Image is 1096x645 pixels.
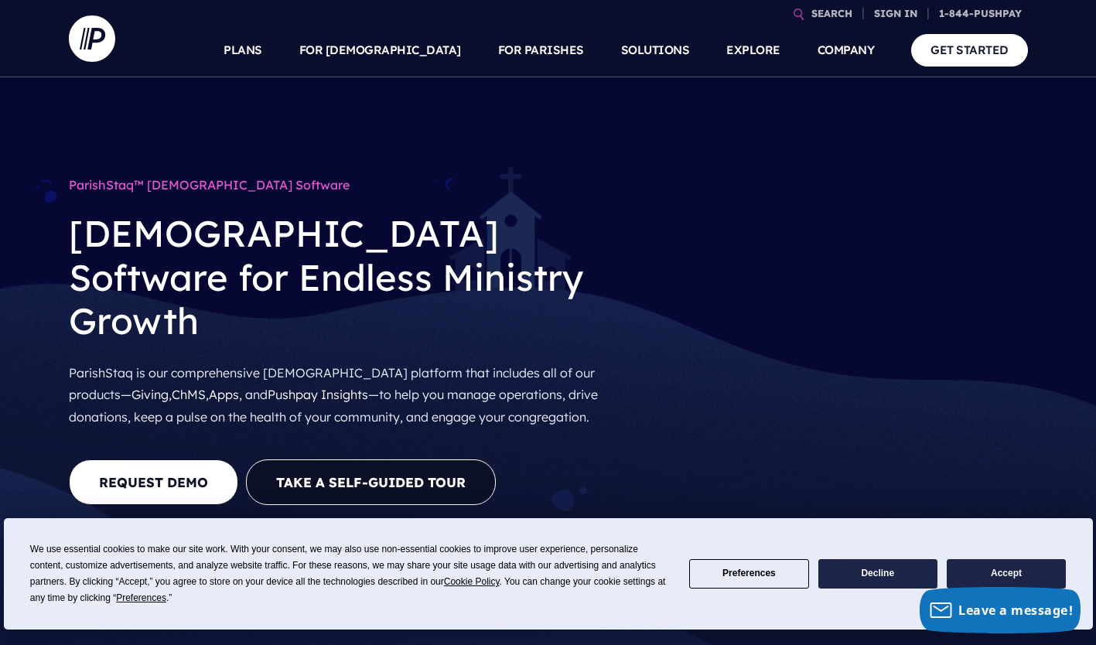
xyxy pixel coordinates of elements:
a: PLANS [224,23,262,77]
button: Decline [818,559,937,589]
span: Cookie Policy [444,576,500,587]
button: Preferences [689,559,808,589]
div: Cookie Consent Prompt [4,518,1093,630]
a: EXPLORE [726,23,780,77]
a: Giving [131,387,169,402]
a: Pushpay Insights [268,387,368,402]
h2: [DEMOGRAPHIC_DATA] Software for Endless Ministry Growth [69,200,618,355]
a: COMPANY [818,23,875,77]
span: Leave a message! [958,602,1073,619]
a: GET STARTED [911,34,1028,66]
button: Accept [947,559,1066,589]
h1: ParishStaq™ [DEMOGRAPHIC_DATA] Software [69,170,618,200]
div: We use essential cookies to make our site work. With your consent, we may also use non-essential ... [30,541,671,606]
a: REQUEST DEMO [69,459,238,505]
a: FOR [DEMOGRAPHIC_DATA] [299,23,461,77]
a: ChMS [172,387,206,402]
p: ParishStaq is our comprehensive [DEMOGRAPHIC_DATA] platform that includes all of our products— , ... [69,356,618,435]
a: Take A Self-Guided Tour [246,459,496,505]
span: Preferences [116,592,166,603]
button: Leave a message! [920,587,1081,633]
a: Apps [209,387,239,402]
a: SOLUTIONS [621,23,690,77]
a: FOR PARISHES [498,23,584,77]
